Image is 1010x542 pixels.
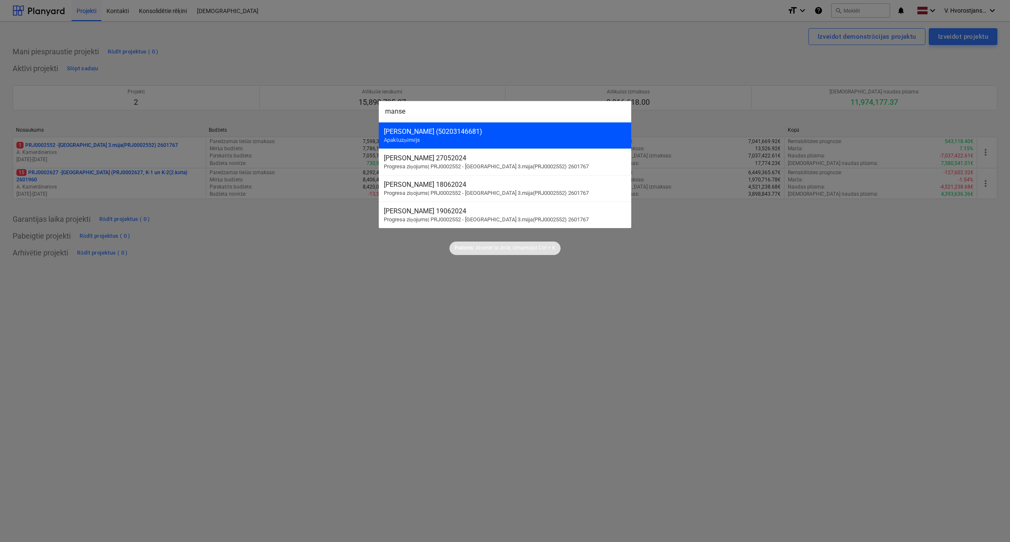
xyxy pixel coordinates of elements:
[384,190,589,196] span: Progresa ziņojums | PRJ0002552 - [GEOGRAPHIC_DATA] 3.māja(PRJ0002552) 2601767
[539,244,555,252] p: Ctrl + K
[379,202,631,228] div: [PERSON_NAME] 19062024Progresa ziņojums| PRJ0002552 - [GEOGRAPHIC_DATA] 3.māja(PRJ0002552) 2601767
[384,216,589,223] span: Progresa ziņojums | PRJ0002552 - [GEOGRAPHIC_DATA] 3.māja(PRJ0002552) 2601767
[379,175,631,202] div: [PERSON_NAME] 18062024Progresa ziņojums| PRJ0002552 - [GEOGRAPHIC_DATA] 3.māja(PRJ0002552) 2601767
[454,244,474,252] p: Padoms:
[379,149,631,175] div: [PERSON_NAME] 27052024Progresa ziņojums| PRJ0002552 - [GEOGRAPHIC_DATA] 3.māja(PRJ0002552) 2601767
[476,244,537,252] p: Atveriet to ātrāk, izmantojot
[384,181,626,189] div: [PERSON_NAME] 18062024
[379,101,631,122] input: Meklēt projektus, rindas, līgumus, progresa ziņojumus, apakšuzņēmējus ...
[384,207,626,215] div: [PERSON_NAME] 19062024
[384,128,626,135] div: [PERSON_NAME] (50203146681)
[384,163,589,170] span: Progresa ziņojums | PRJ0002552 - [GEOGRAPHIC_DATA] 3.māja(PRJ0002552) 2601767
[384,154,626,162] div: [PERSON_NAME] 27052024
[379,122,631,149] div: [PERSON_NAME] (50203146681)Apakšuzņēmējs
[384,137,420,143] span: Apakšuzņēmējs
[449,242,561,255] div: Padoms:Atveriet to ātrāk, izmantojotCtrl + K
[968,502,1010,542] iframe: Chat Widget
